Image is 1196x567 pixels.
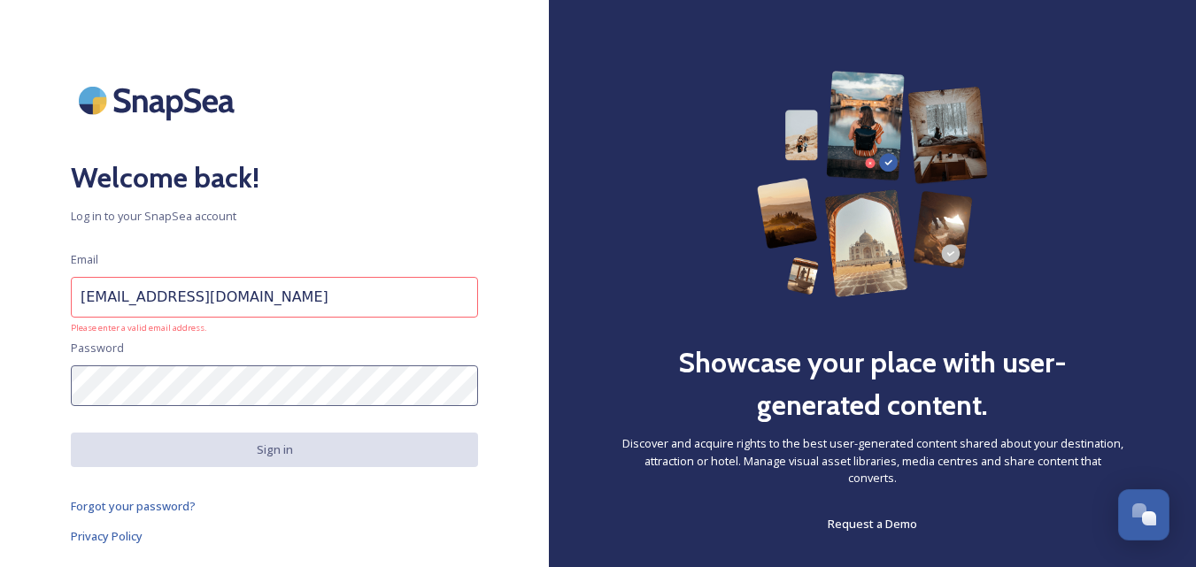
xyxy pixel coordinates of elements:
[71,433,478,467] button: Sign in
[71,277,478,318] input: john.doe@snapsea.io
[828,516,917,532] span: Request a Demo
[71,340,124,356] span: Password
[1118,489,1169,540] button: Open Chat
[757,71,989,297] img: 63b42ca75bacad526042e722_Group%20154-p-800.png
[828,513,917,534] a: Request a Demo
[620,435,1125,487] span: Discover and acquire rights to the best user-generated content shared about your destination, att...
[71,157,478,199] h2: Welcome back!
[71,208,478,225] span: Log in to your SnapSea account
[71,528,143,544] span: Privacy Policy
[71,71,248,130] img: SnapSea Logo
[620,341,1125,426] h2: Showcase your place with user-generated content.
[71,251,98,268] span: Email
[71,498,196,514] span: Forgot your password?
[71,525,478,547] a: Privacy Policy
[71,322,478,334] span: Please enter a valid email address.
[71,495,478,517] a: Forgot your password?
